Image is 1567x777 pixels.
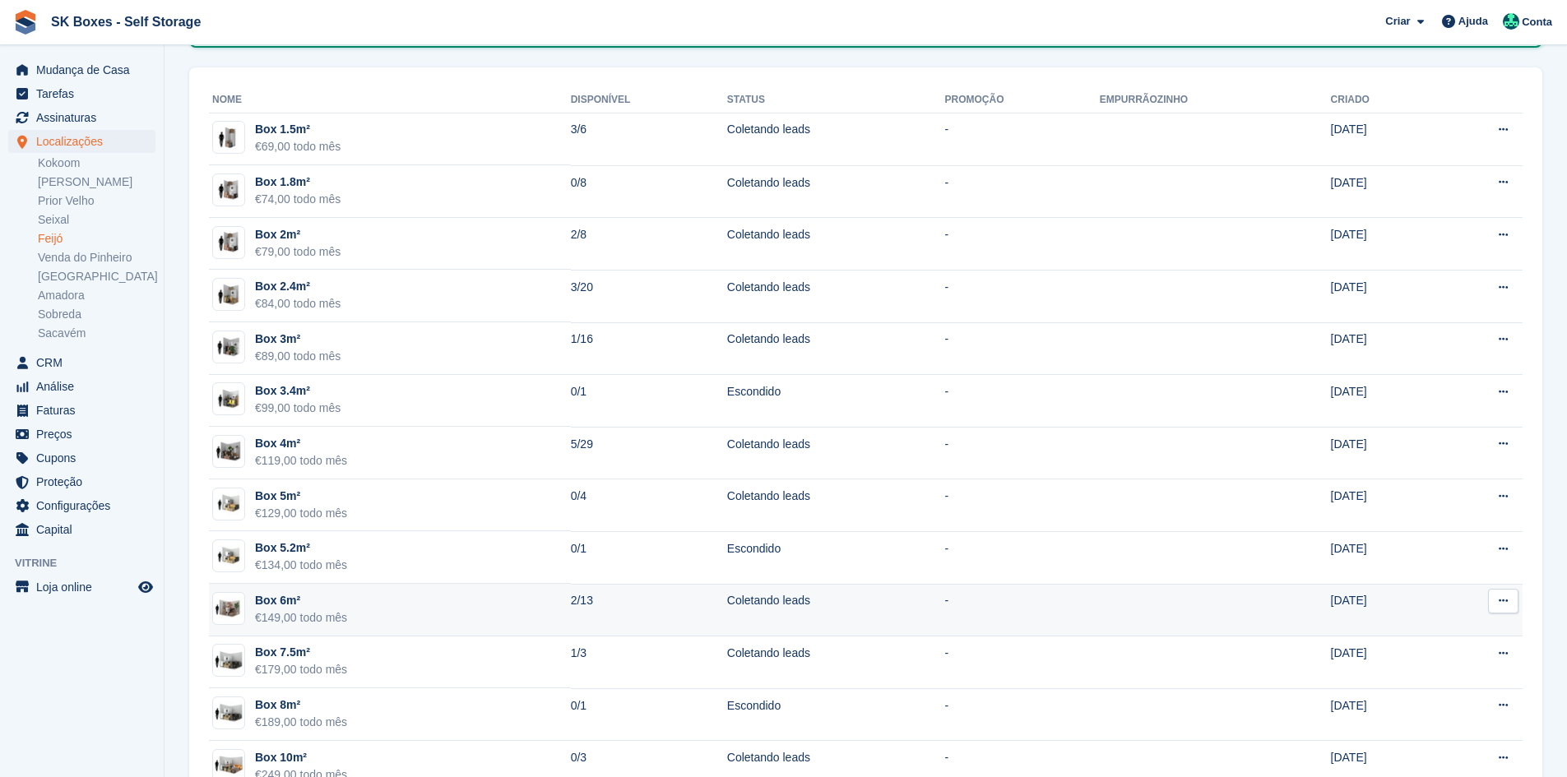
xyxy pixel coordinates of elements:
[944,218,1099,271] td: -
[571,322,727,375] td: 1/16
[8,518,155,541] a: menu
[944,479,1099,532] td: -
[38,250,155,266] a: Venda do Pinheiro
[38,269,155,284] a: [GEOGRAPHIC_DATA]
[727,584,945,636] td: Coletando leads
[727,688,945,741] td: Escondido
[8,106,155,129] a: menu
[571,531,727,584] td: 0/1
[213,649,244,673] img: 75-sqft-unit.jpg
[944,87,1099,113] th: Promoção
[38,326,155,341] a: Sacavém
[944,375,1099,428] td: -
[1331,427,1433,479] td: [DATE]
[38,307,155,322] a: Sobreda
[38,155,155,171] a: Kokoom
[1331,584,1433,636] td: [DATE]
[727,87,945,113] th: Status
[15,555,164,571] span: Vitrine
[36,470,135,493] span: Proteção
[38,193,155,209] a: Prior Velho
[1331,113,1433,165] td: [DATE]
[1331,375,1433,428] td: [DATE]
[944,113,1099,165] td: -
[944,531,1099,584] td: -
[727,636,945,689] td: Coletando leads
[1331,87,1433,113] th: Criado
[213,701,244,725] img: 75-sqft-unit.jpg
[8,494,155,517] a: menu
[255,609,347,627] div: €149,00 todo mês
[255,557,347,574] div: €134,00 todo mês
[727,479,945,532] td: Coletando leads
[213,753,244,777] img: 100-sqft-unit.jpg
[727,427,945,479] td: Coletando leads
[36,58,135,81] span: Mudança de Casa
[36,82,135,105] span: Tarefas
[255,243,341,261] div: €79,00 todo mês
[255,505,347,522] div: €129,00 todo mês
[36,576,135,599] span: Loja online
[727,375,945,428] td: Escondido
[213,335,244,359] img: 30-sqft-unit.jpg
[36,423,135,446] span: Preços
[36,518,135,541] span: Capital
[255,226,341,243] div: Box 2m²
[571,584,727,636] td: 2/13
[255,661,347,678] div: €179,00 todo mês
[255,278,341,295] div: Box 2.4m²
[571,218,727,271] td: 2/8
[8,423,155,446] a: menu
[944,270,1099,322] td: -
[38,231,155,247] a: Feijó
[44,8,207,35] a: SK Boxes - Self Storage
[571,479,727,532] td: 0/4
[38,212,155,228] a: Seixal
[255,696,347,714] div: Box 8m²
[571,165,727,218] td: 0/8
[727,270,945,322] td: Coletando leads
[944,165,1099,218] td: -
[944,427,1099,479] td: -
[727,165,945,218] td: Coletando leads
[571,427,727,479] td: 5/29
[571,375,727,428] td: 0/1
[255,138,341,155] div: €69,00 todo mês
[38,288,155,303] a: Amadora
[213,492,244,516] img: 50-sqft-unit.jpg
[1503,13,1519,30] img: SK Boxes - Comercial
[727,218,945,271] td: Coletando leads
[36,351,135,374] span: CRM
[1331,636,1433,689] td: [DATE]
[255,348,341,365] div: €89,00 todo mês
[255,382,341,400] div: Box 3.4m²
[255,714,347,731] div: €189,00 todo mês
[571,270,727,322] td: 3/20
[8,470,155,493] a: menu
[213,387,244,411] img: 35-sqft-unit.jpg
[1331,218,1433,271] td: [DATE]
[571,636,727,689] td: 1/3
[1331,165,1433,218] td: [DATE]
[1385,13,1410,30] span: Criar
[213,126,244,150] img: 10-sqft-unit.jpg
[8,576,155,599] a: menu
[255,121,341,138] div: Box 1.5m²
[8,399,155,422] a: menu
[13,10,38,35] img: stora-icon-8386f47178a22dfd0bd8f6a31ec36ba5ce8667c1dd55bd0f319d3a0aa187defe.svg
[1331,270,1433,322] td: [DATE]
[571,87,727,113] th: Disponível
[255,295,341,312] div: €84,00 todo mês
[38,174,155,190] a: [PERSON_NAME]
[255,452,347,469] div: €119,00 todo mês
[8,375,155,398] a: menu
[36,494,135,517] span: Configurações
[1331,479,1433,532] td: [DATE]
[136,577,155,597] a: Loja de pré-visualização
[255,191,341,208] div: €74,00 todo mês
[209,87,571,113] th: Nome
[213,178,244,202] img: 20-sqft-unit.jpg
[213,440,244,464] img: 40-sqft-unit.jpg
[1331,688,1433,741] td: [DATE]
[213,230,244,254] img: 20-sqft-unit.jpg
